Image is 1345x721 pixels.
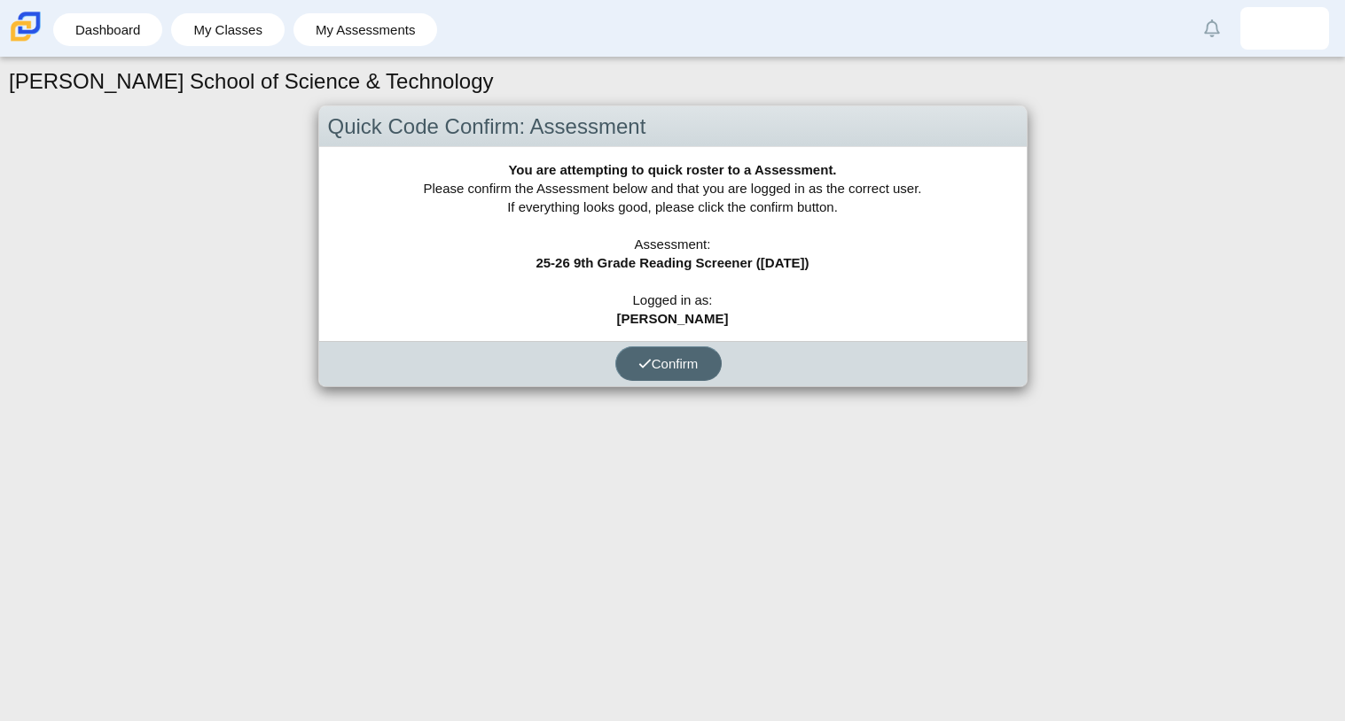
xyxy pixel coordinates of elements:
a: My Classes [180,13,276,46]
div: Please confirm the Assessment below and that you are logged in as the correct user. If everything... [319,147,1027,341]
h1: [PERSON_NAME] School of Science & Technology [9,66,494,97]
a: My Assessments [302,13,429,46]
a: Carmen School of Science & Technology [7,33,44,48]
span: Confirm [638,356,699,371]
b: 25-26 9th Grade Reading Screener ([DATE]) [536,255,809,270]
b: [PERSON_NAME] [617,311,729,326]
a: Alerts [1193,9,1232,48]
a: gloriayss.bonilla.6Uvv3v [1240,7,1329,50]
button: Confirm [615,346,722,381]
b: You are attempting to quick roster to a Assessment. [508,162,836,177]
a: Dashboard [62,13,153,46]
img: Carmen School of Science & Technology [7,8,44,45]
div: Quick Code Confirm: Assessment [319,106,1027,148]
img: gloriayss.bonilla.6Uvv3v [1271,14,1299,43]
